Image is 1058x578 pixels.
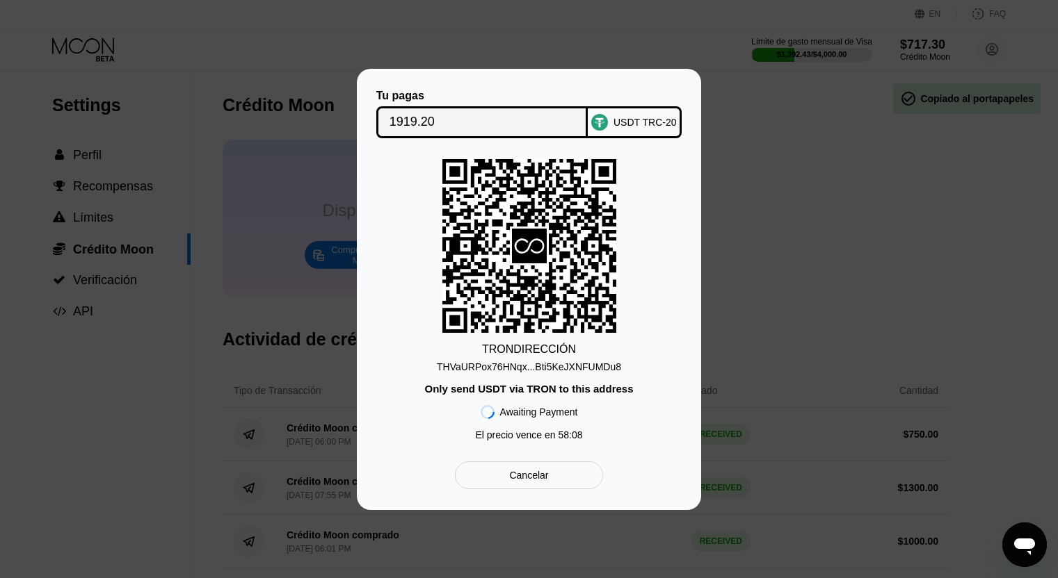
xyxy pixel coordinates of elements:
[500,406,578,418] div: Awaiting Payment
[424,383,633,395] div: Only send USDT via TRON to this address
[559,429,583,440] span: 58 : 08
[614,117,677,128] div: USDT TRC-20
[437,361,621,372] div: THVaURPox76HNqx...Bti5KeJXNFUMDu8
[455,461,603,489] div: Cancelar
[376,90,588,102] div: Tu pagas
[509,469,548,481] div: Cancelar
[1002,522,1047,567] iframe: Botón para iniciar la ventana de mensajería
[378,90,680,138] div: Tu pagasUSDT TRC-20
[437,356,621,372] div: THVaURPox76HNqx...Bti5KeJXNFUMDu8
[482,343,576,356] div: TRON DIRECCIÓN
[475,429,582,440] div: El precio vence en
